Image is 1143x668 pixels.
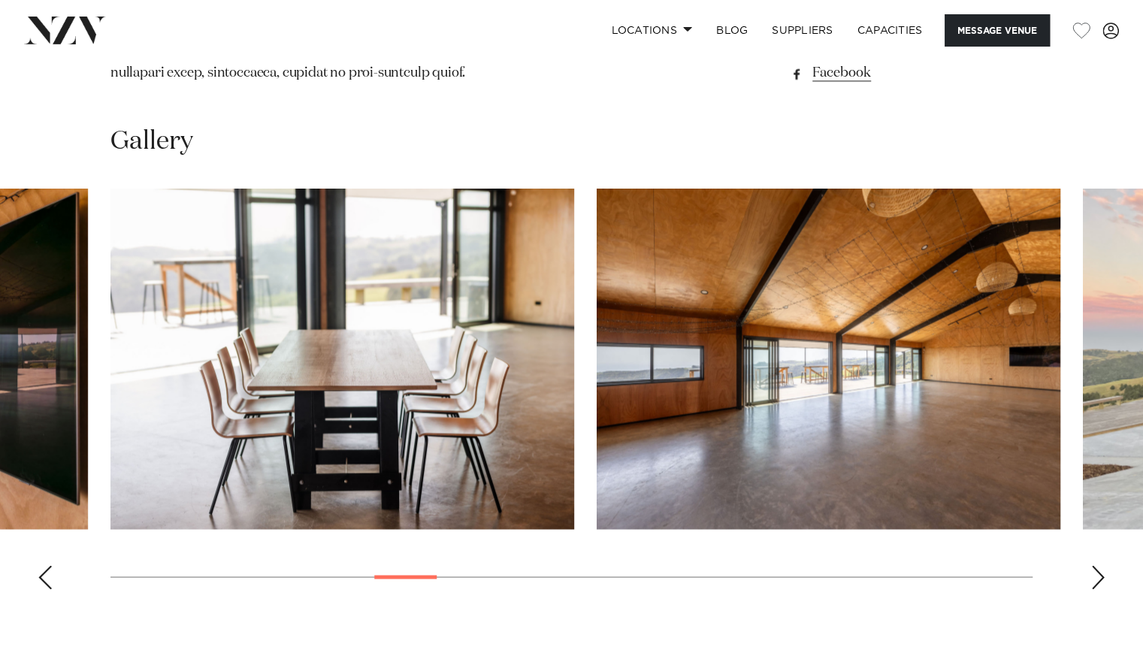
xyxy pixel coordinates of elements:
[788,63,1033,84] a: Facebook
[599,14,704,47] a: Locations
[110,189,574,529] swiper-slide: 9 / 28
[24,17,106,44] img: nzv-logo.png
[597,189,1060,529] swiper-slide: 10 / 28
[110,125,193,159] h2: Gallery
[845,14,935,47] a: Capacities
[945,14,1050,47] button: Message Venue
[760,14,845,47] a: SUPPLIERS
[704,14,760,47] a: BLOG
